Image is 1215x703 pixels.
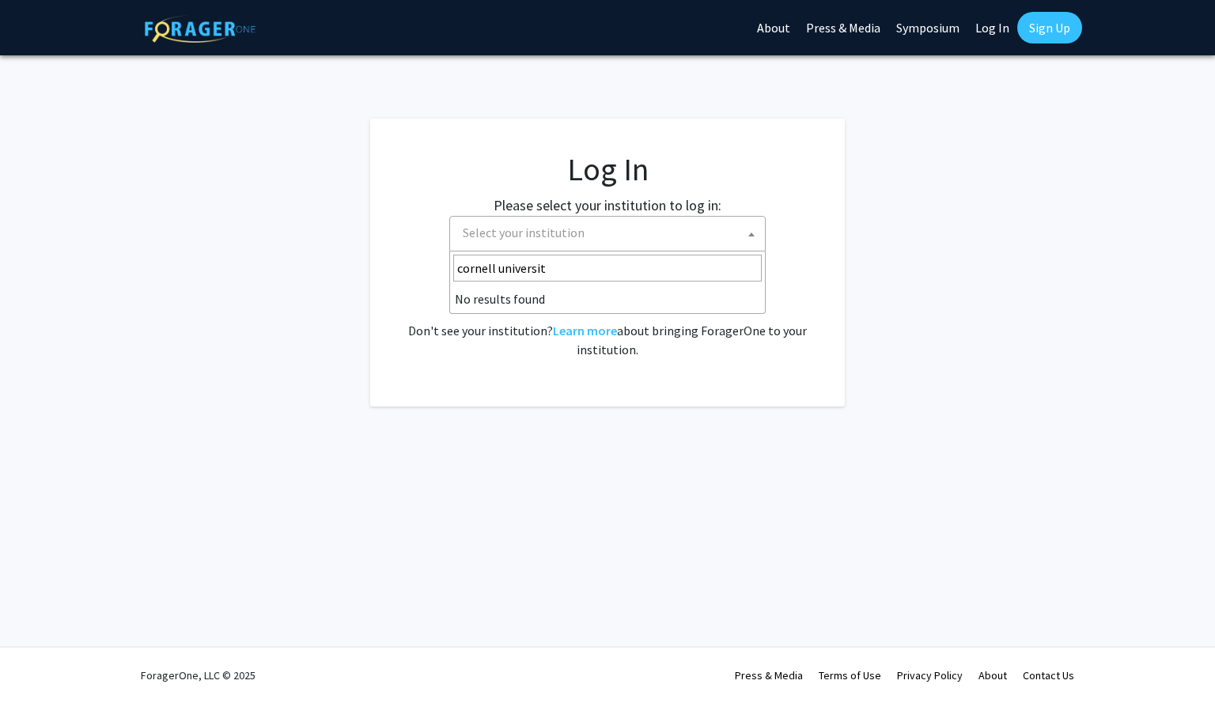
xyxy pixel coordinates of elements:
[402,150,813,188] h1: Log In
[463,225,585,240] span: Select your institution
[494,195,721,216] label: Please select your institution to log in:
[553,323,617,338] a: Learn more about bringing ForagerOne to your institution
[1023,668,1074,682] a: Contact Us
[12,632,67,691] iframe: Chat
[1017,12,1082,43] a: Sign Up
[453,255,762,282] input: Search
[456,217,765,249] span: Select your institution
[449,216,766,251] span: Select your institution
[450,285,765,313] li: No results found
[897,668,963,682] a: Privacy Policy
[735,668,803,682] a: Press & Media
[141,648,255,703] div: ForagerOne, LLC © 2025
[819,668,881,682] a: Terms of Use
[978,668,1007,682] a: About
[402,283,813,359] div: No account? . Don't see your institution? about bringing ForagerOne to your institution.
[145,15,255,43] img: ForagerOne Logo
